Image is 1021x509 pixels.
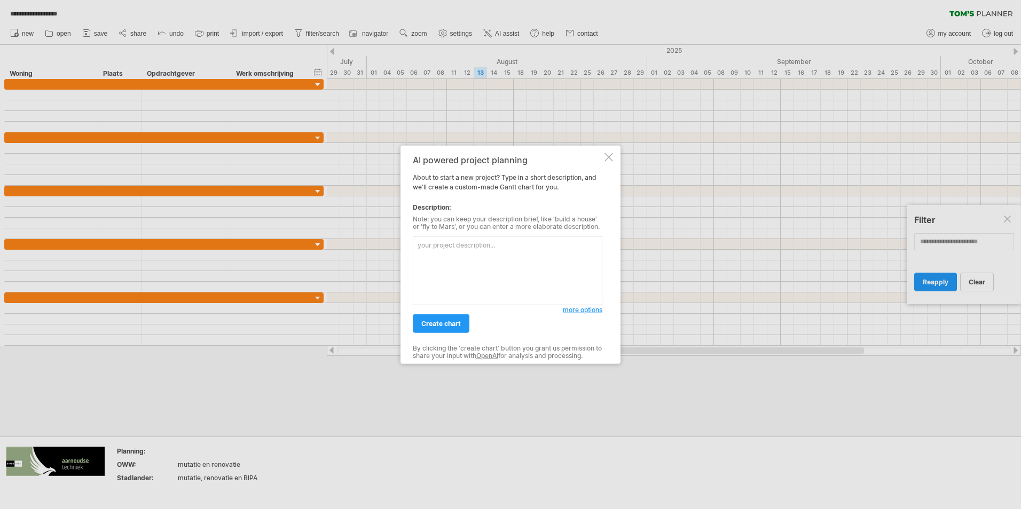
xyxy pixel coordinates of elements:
[563,306,602,314] span: more options
[563,305,602,315] a: more options
[413,216,602,231] div: Note: you can keep your description brief, like 'build a house' or 'fly to Mars', or you can ente...
[413,345,602,360] div: By clicking the 'create chart' button you grant us permission to share your input with for analys...
[413,314,469,333] a: create chart
[476,352,498,360] a: OpenAI
[421,320,461,328] span: create chart
[413,203,602,212] div: Description:
[413,155,602,354] div: About to start a new project? Type in a short description, and we'll create a custom-made Gantt c...
[413,155,602,165] div: AI powered project planning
